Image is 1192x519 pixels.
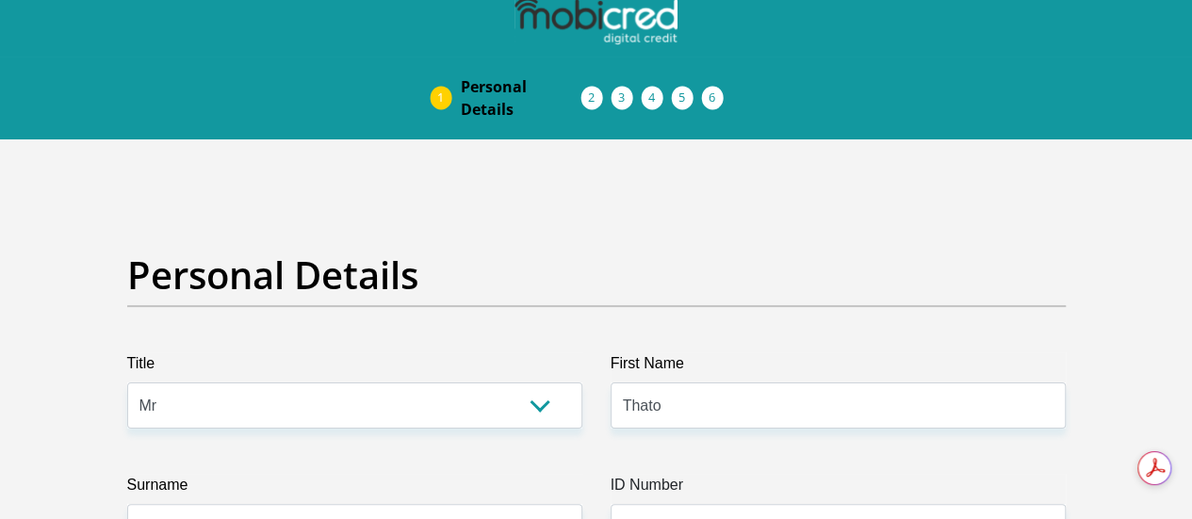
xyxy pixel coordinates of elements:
[446,68,596,128] a: PersonalDetails
[611,382,1066,429] input: First Name
[127,474,582,504] label: Surname
[127,352,582,382] label: Title
[611,474,1066,504] label: ID Number
[127,252,1066,298] h2: Personal Details
[461,75,581,121] span: Personal Details
[611,352,1066,382] label: First Name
